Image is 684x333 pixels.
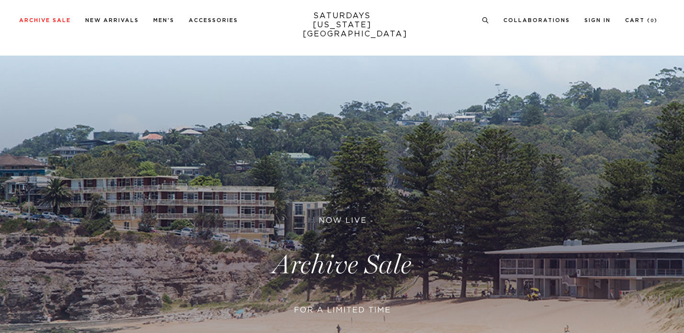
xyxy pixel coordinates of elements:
a: Accessories [189,18,238,23]
a: SATURDAYS[US_STATE][GEOGRAPHIC_DATA] [303,11,382,39]
a: Collaborations [503,18,570,23]
a: Cart (0) [625,18,658,23]
a: New Arrivals [85,18,139,23]
a: Archive Sale [19,18,71,23]
a: Sign In [584,18,611,23]
small: 0 [650,19,654,23]
a: Men's [153,18,174,23]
